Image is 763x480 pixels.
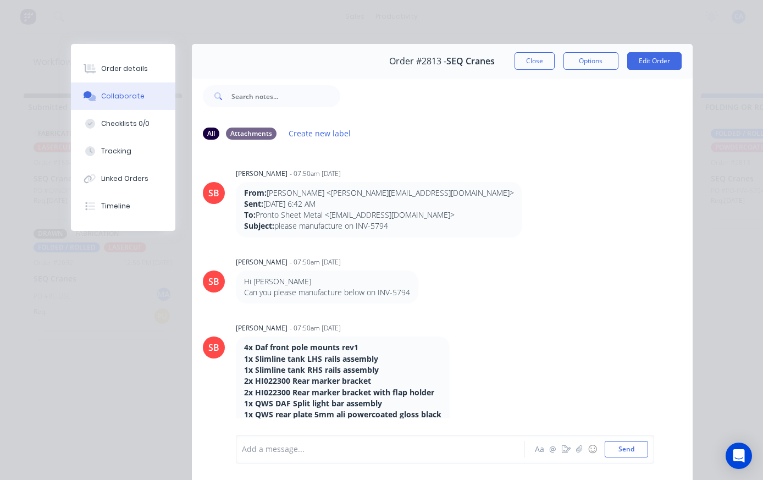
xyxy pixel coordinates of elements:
[244,365,379,375] strong: 1x Slimline tank RHS rails assembly
[244,287,410,298] p: Can you please manufacture below on INV-5794
[71,137,175,165] button: Tracking
[244,209,256,220] strong: To:
[208,275,219,288] div: SB
[236,323,287,333] div: [PERSON_NAME]
[244,220,274,231] strong: Subject:
[244,276,410,287] p: Hi [PERSON_NAME]
[290,257,341,267] div: - 07:50am [DATE]
[244,376,371,386] strong: 2x HI022300 Rear marker bracket
[244,354,378,364] strong: 1x Slimline tank LHS rails assembly
[236,257,287,267] div: [PERSON_NAME]
[101,91,145,101] div: Collaborate
[546,443,560,456] button: @
[244,342,358,352] strong: 4x Daf front pole mounts rev1
[446,56,495,67] span: SEQ Cranes
[726,443,752,469] div: Open Intercom Messenger
[244,387,434,398] strong: 2x HI022300 Rear marker bracket with flap holder
[290,323,341,333] div: - 07:50am [DATE]
[533,443,546,456] button: Aa
[244,187,267,198] strong: From:
[231,85,340,107] input: Search notes...
[101,64,148,74] div: Order details
[101,146,131,156] div: Tracking
[71,192,175,220] button: Timeline
[627,52,682,70] button: Edit Order
[101,119,150,129] div: Checklists 0/0
[203,128,219,140] div: All
[244,409,441,420] strong: 1x QWS rear plate 5mm ali powercoated gloss black
[101,201,130,211] div: Timeline
[71,110,175,137] button: Checklists 0/0
[71,165,175,192] button: Linked Orders
[226,128,277,140] div: Attachments
[101,174,148,184] div: Linked Orders
[208,186,219,200] div: SB
[244,187,514,232] p: [PERSON_NAME] <[PERSON_NAME][EMAIL_ADDRESS][DOMAIN_NAME]> [DATE] 6:42 AM Pronto Sheet Metal <[EMA...
[71,55,175,82] button: Order details
[515,52,555,70] button: Close
[208,341,219,354] div: SB
[605,441,648,457] button: Send
[236,169,287,179] div: [PERSON_NAME]
[71,82,175,110] button: Collaborate
[563,52,618,70] button: Options
[283,126,357,141] button: Create new label
[244,198,263,209] strong: Sent:
[290,169,341,179] div: - 07:50am [DATE]
[389,56,446,67] span: Order #2813 -
[244,398,382,409] strong: 1x QWS DAF Split light bar assembly
[586,443,599,456] button: ☺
